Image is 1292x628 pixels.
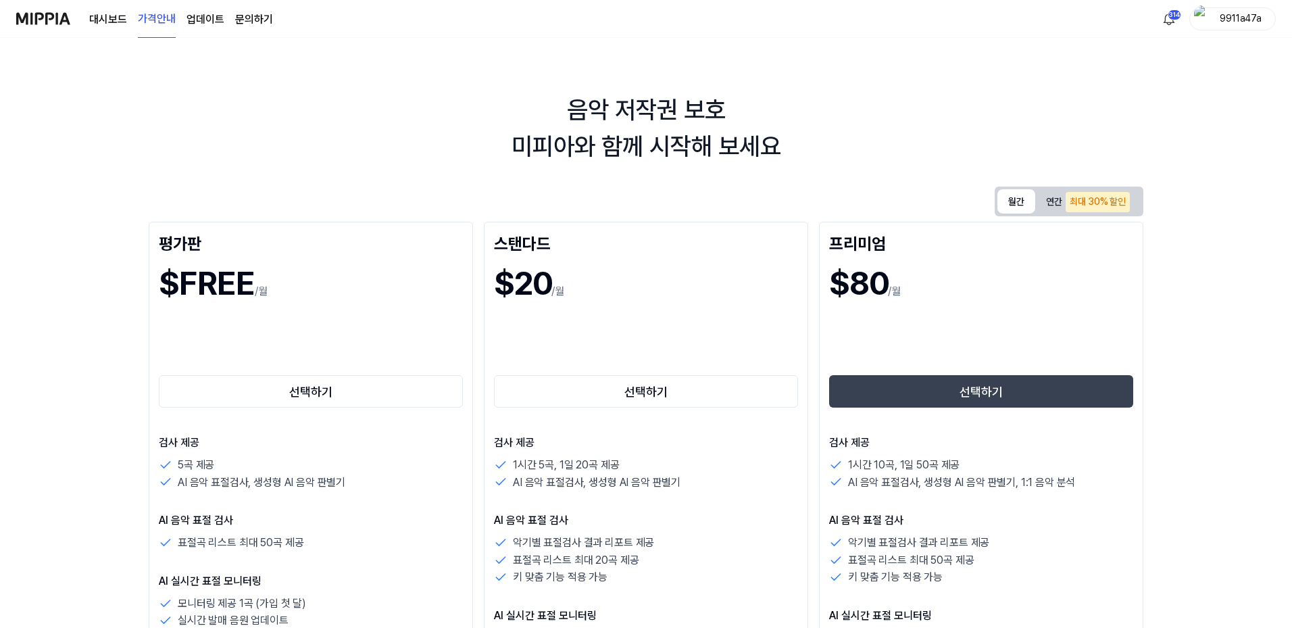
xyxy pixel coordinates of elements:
p: 키 맞춤 기능 적용 가능 [513,569,607,586]
p: AI 실시간 표절 모니터링 [829,608,1133,624]
div: 314 [1168,9,1181,20]
button: profile9911a47a [1189,7,1276,30]
p: AI 음악 표절 검사 [494,512,798,529]
p: 1시간 5곡, 1일 20곡 제공 [513,456,619,474]
a: 업데이트 [187,11,224,28]
img: profile [1194,5,1210,32]
p: AI 음악 표절검사, 생성형 AI 음악 판별기, 1:1 음악 분석 [848,474,1075,491]
h1: $FREE [159,259,255,308]
p: AI 음악 표절검사, 생성형 AI 음악 판별기 [178,474,345,491]
p: 악기별 표절검사 결과 리포트 제공 [513,534,654,552]
p: AI 실시간 표절 모니터링 [494,608,798,624]
p: 5곡 제공 [178,456,214,474]
p: /월 [255,283,268,299]
a: 선택하기 [494,372,798,410]
p: 검사 제공 [494,435,798,451]
p: /월 [888,283,901,299]
div: 9911a47a [1214,11,1267,26]
button: 알림314 [1158,8,1180,30]
p: /월 [551,283,564,299]
p: 표절곡 리스트 최대 20곡 제공 [513,552,639,569]
p: AI 실시간 표절 모니터링 [159,573,463,589]
button: 선택하기 [829,375,1133,408]
p: AI 음악 표절검사, 생성형 AI 음악 판별기 [513,474,680,491]
div: 프리미엄 [829,232,1133,253]
div: 평가판 [159,232,463,253]
p: 1시간 10곡, 1일 50곡 제공 [848,456,960,474]
a: 문의하기 [235,11,273,28]
a: 대시보드 [89,11,127,28]
p: 모니터링 제공 1곡 (가입 첫 달) [178,595,306,612]
div: 스탠다드 [494,232,798,253]
a: 가격안내 [138,1,176,38]
p: AI 음악 표절 검사 [159,512,463,529]
a: 선택하기 [829,372,1133,410]
p: 표절곡 리스트 최대 50곡 제공 [178,534,303,552]
p: AI 음악 표절 검사 [829,512,1133,529]
img: 알림 [1161,11,1177,27]
h1: $80 [829,259,888,308]
button: 월간 [997,189,1035,214]
h1: $20 [494,259,551,308]
a: 선택하기 [159,372,463,410]
button: 선택하기 [159,375,463,408]
button: 선택하기 [494,375,798,408]
p: 악기별 표절검사 결과 리포트 제공 [848,534,989,552]
p: 검사 제공 [829,435,1133,451]
button: 연간 [1035,188,1141,216]
div: 최대 30% 할인 [1066,192,1130,212]
p: 검사 제공 [159,435,463,451]
p: 표절곡 리스트 최대 50곡 제공 [848,552,974,569]
p: 키 맞춤 기능 적용 가능 [848,569,943,586]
